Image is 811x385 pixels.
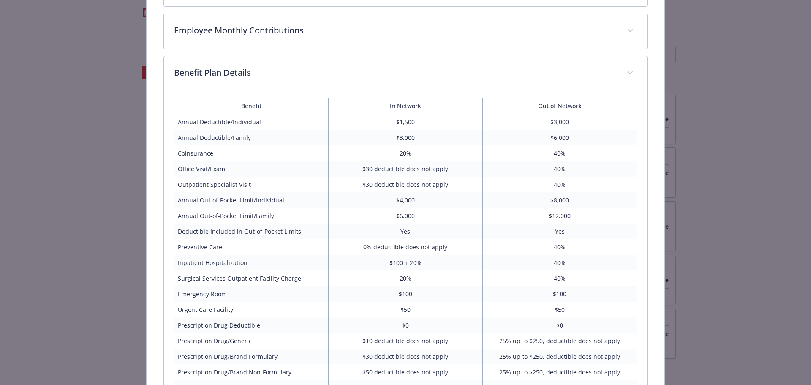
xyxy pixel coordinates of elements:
[483,302,637,317] td: $50
[328,161,482,177] td: $30 deductible does not apply
[328,98,482,114] th: In Network
[174,192,328,208] td: Annual Out-of-Pocket Limit/Individual
[483,161,637,177] td: 40%
[164,14,648,49] div: Employee Monthly Contributions
[483,317,637,333] td: $0
[328,270,482,286] td: 20%
[483,192,637,208] td: $8,000
[174,255,328,270] td: Inpatient Hospitalization
[328,333,482,349] td: $10 deductible does not apply
[174,224,328,239] td: Deductible Included in Out-of-Pocket Limits
[328,286,482,302] td: $100
[483,114,637,130] td: $3,000
[174,364,328,380] td: Prescription Drug/Brand Non-Formulary
[174,286,328,302] td: Emergency Room
[328,114,482,130] td: $1,500
[174,66,617,79] p: Benefit Plan Details
[328,317,482,333] td: $0
[328,239,482,255] td: 0% deductible does not apply
[328,224,482,239] td: Yes
[174,333,328,349] td: Prescription Drug/Generic
[174,239,328,255] td: Preventive Care
[483,333,637,349] td: 25% up to $250, deductible does not apply
[328,302,482,317] td: $50
[328,145,482,161] td: 20%
[328,364,482,380] td: $50 deductible does not apply
[483,239,637,255] td: 40%
[174,349,328,364] td: Prescription Drug/Brand Formulary
[328,192,482,208] td: $4,000
[174,208,328,224] td: Annual Out-of-Pocket Limit/Family
[174,145,328,161] td: Coinsurance
[174,130,328,145] td: Annual Deductible/Family
[483,177,637,192] td: 40%
[328,177,482,192] td: $30 deductible does not apply
[164,56,648,91] div: Benefit Plan Details
[174,270,328,286] td: Surgical Services Outpatient Facility Charge
[483,98,637,114] th: Out of Network
[483,270,637,286] td: 40%
[483,255,637,270] td: 40%
[328,130,482,145] td: $3,000
[483,208,637,224] td: $12,000
[174,177,328,192] td: Outpatient Specialist Visit
[328,208,482,224] td: $6,000
[328,349,482,364] td: $30 deductible does not apply
[483,130,637,145] td: $6,000
[174,98,328,114] th: Benefit
[174,114,328,130] td: Annual Deductible/Individual
[328,255,482,270] td: $100 + 20%
[483,286,637,302] td: $100
[483,364,637,380] td: 25% up to $250, deductible does not apply
[483,349,637,364] td: 25% up to $250, deductible does not apply
[483,224,637,239] td: Yes
[483,145,637,161] td: 40%
[174,302,328,317] td: Urgent Care Facility
[174,317,328,333] td: Prescription Drug Deductible
[174,24,617,37] p: Employee Monthly Contributions
[174,161,328,177] td: Office Visit/Exam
